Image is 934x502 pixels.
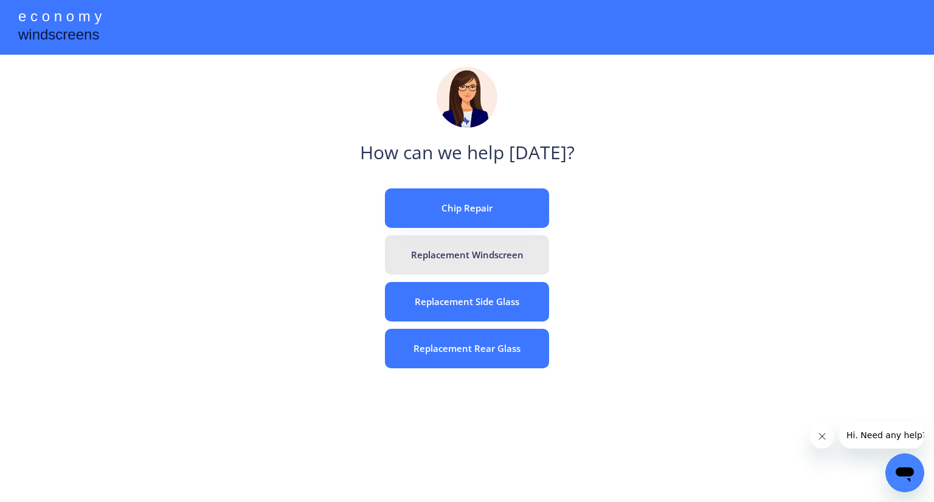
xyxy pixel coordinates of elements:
[437,67,497,128] img: madeline.png
[385,329,549,368] button: Replacement Rear Glass
[385,188,549,228] button: Chip Repair
[885,453,924,492] iframe: Button to launch messaging window
[810,424,834,449] iframe: Close message
[839,422,924,449] iframe: Message from company
[385,282,549,321] button: Replacement Side Glass
[385,235,549,275] button: Replacement Windscreen
[18,24,99,48] div: windscreens
[360,140,575,167] div: How can we help [DATE]?
[18,6,102,29] div: e c o n o m y
[7,9,88,18] span: Hi. Need any help?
